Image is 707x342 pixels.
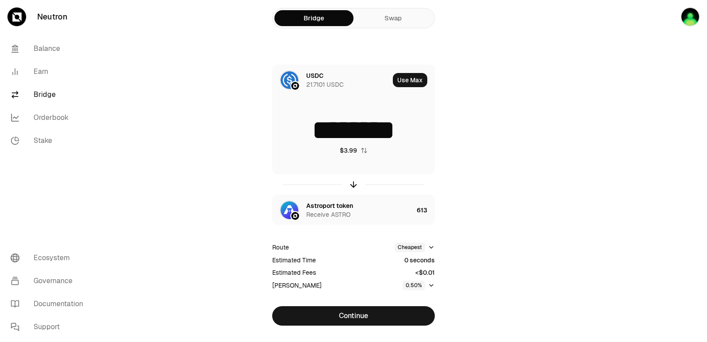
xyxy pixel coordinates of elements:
[273,65,389,95] div: USDC LogoNeutron LogoUSDC21.7101 USDC
[272,268,316,277] div: Estimated Fees
[340,146,357,155] div: $3.99
[4,269,95,292] a: Governance
[4,292,95,315] a: Documentation
[4,106,95,129] a: Orderbook
[272,281,322,290] div: [PERSON_NAME]
[4,129,95,152] a: Stake
[680,7,700,27] img: sandy mercy
[340,146,368,155] button: $3.99
[4,83,95,106] a: Bridge
[415,268,435,277] div: <$0.01
[274,10,353,26] a: Bridge
[403,281,435,290] button: 0.50%
[306,71,323,80] div: USDC
[291,212,299,220] img: Neutron Logo
[281,201,298,219] img: ASTRO Logo
[306,201,353,210] div: Astroport token
[273,195,434,225] button: ASTRO LogoNeutron LogoAstroport tokenReceive ASTRO613
[272,306,435,326] button: Continue
[273,195,413,225] div: ASTRO LogoNeutron LogoAstroport tokenReceive ASTRO
[4,60,95,83] a: Earn
[395,242,425,252] div: Cheapest
[4,315,95,338] a: Support
[404,256,435,265] div: 0 seconds
[4,246,95,269] a: Ecosystem
[4,37,95,60] a: Balance
[291,82,299,90] img: Neutron Logo
[393,73,427,87] button: Use Max
[272,243,289,252] div: Route
[395,242,435,252] button: Cheapest
[281,71,298,89] img: USDC Logo
[417,195,434,225] div: 613
[403,281,425,290] div: 0.50%
[306,210,350,219] div: Receive ASTRO
[306,80,344,89] div: 21.7101 USDC
[353,10,433,26] a: Swap
[272,256,316,265] div: Estimated Time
